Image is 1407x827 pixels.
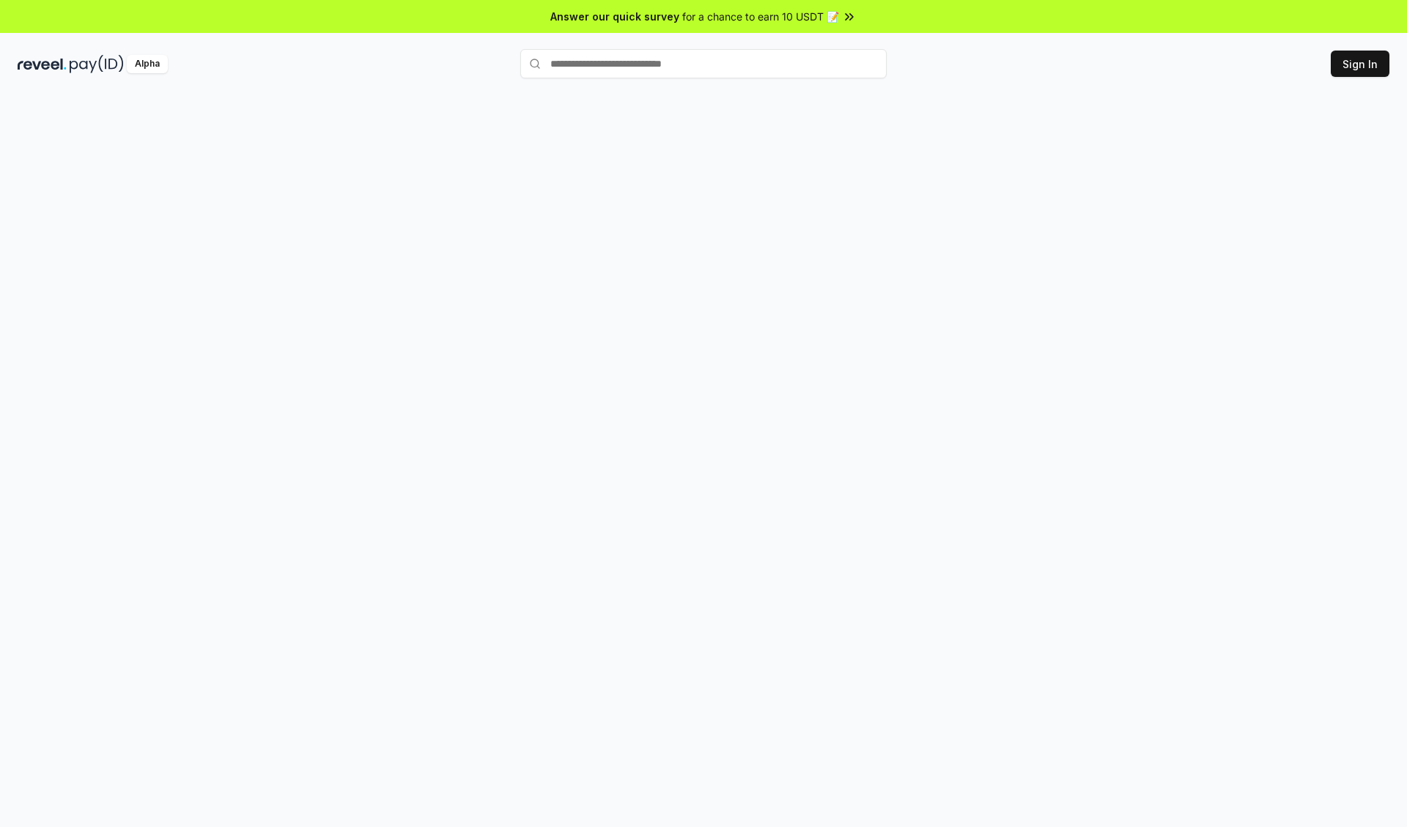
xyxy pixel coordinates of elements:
button: Sign In [1331,51,1389,77]
img: pay_id [70,55,124,73]
img: reveel_dark [18,55,67,73]
span: Answer our quick survey [550,9,679,24]
span: for a chance to earn 10 USDT 📝 [682,9,839,24]
div: Alpha [127,55,168,73]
